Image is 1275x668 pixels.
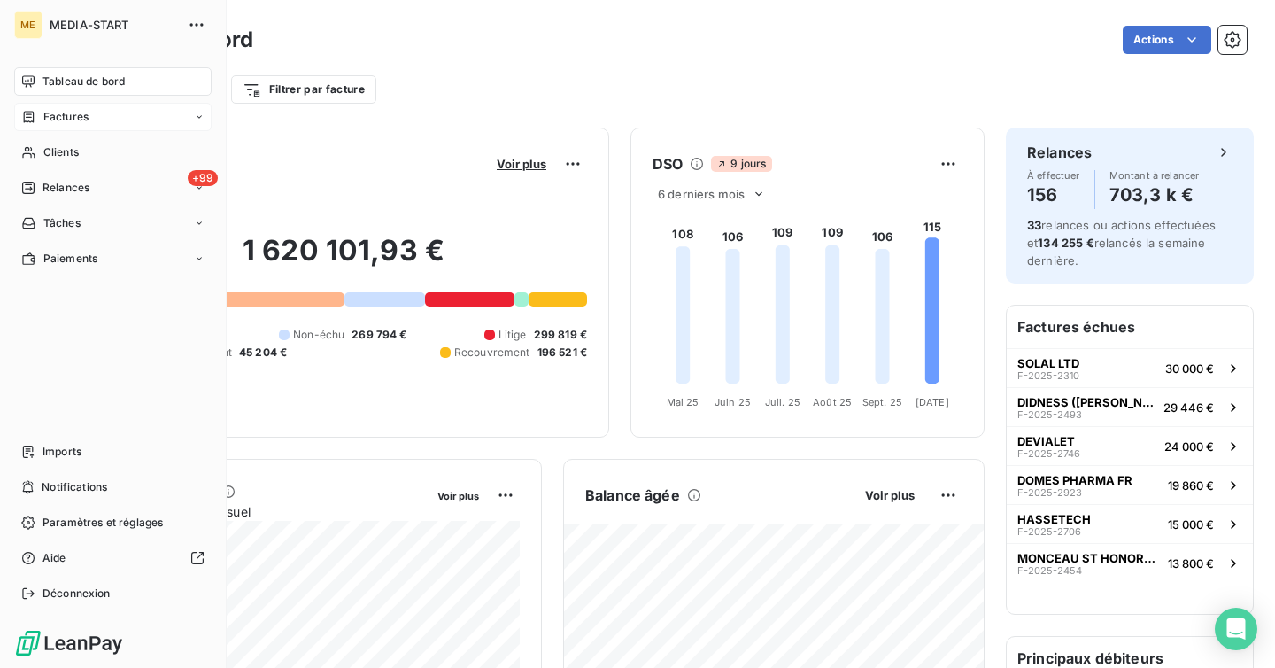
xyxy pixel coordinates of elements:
span: Voir plus [497,157,546,171]
span: F-2025-2746 [1017,448,1080,459]
span: Paiements [43,251,97,267]
tspan: [DATE] [916,396,949,408]
button: HASSETECHF-2025-270615 000 € [1007,504,1253,543]
span: relances ou actions effectuées et relancés la semaine dernière. [1027,218,1216,268]
span: MEDIA-START [50,18,177,32]
span: 9 jours [711,156,771,172]
button: DEVIALETF-2025-274624 000 € [1007,426,1253,465]
span: Tableau de bord [42,74,125,89]
span: +99 [188,170,218,186]
span: F-2025-2706 [1017,526,1081,537]
span: DOMES PHARMA FR [1017,473,1132,487]
span: 19 860 € [1168,478,1214,493]
span: Paramètres et réglages [42,515,163,531]
span: F-2025-2923 [1017,487,1082,498]
span: 269 794 € [352,327,406,343]
span: Tâches [43,215,81,231]
h6: DSO [653,153,683,175]
span: Voir plus [437,490,479,502]
tspan: Juil. 25 [765,396,800,408]
button: Voir plus [491,156,552,172]
span: 29 446 € [1163,400,1214,415]
span: Litige [498,327,527,343]
span: 15 000 € [1168,517,1214,532]
span: 33 [1027,218,1041,232]
span: Voir plus [865,488,915,502]
tspan: Août 25 [813,396,852,408]
button: Filtrer par facture [231,75,376,104]
button: Voir plus [860,487,920,503]
span: Aide [42,550,66,566]
div: ME [14,11,42,39]
h2: 1 620 101,93 € [100,233,587,286]
a: Aide [14,544,212,572]
span: Notifications [42,479,107,495]
span: 13 800 € [1168,556,1214,571]
span: F-2025-2493 [1017,409,1082,420]
button: Actions [1123,26,1211,54]
button: Voir plus [432,487,484,503]
h6: Factures échues [1007,306,1253,348]
span: À effectuer [1027,170,1080,181]
span: Clients [43,144,79,160]
span: 45 204 € [239,345,287,361]
tspan: Juin 25 [715,396,751,408]
h6: Balance âgée [585,485,680,506]
h4: 156 [1027,181,1080,209]
span: MONCEAU ST HONORE AGENCE MATRIMONIALE HAUT DE GAMME [1017,551,1161,565]
span: Déconnexion [42,586,111,602]
button: DIDNESS ([PERSON_NAME])F-2025-249329 446 € [1007,387,1253,426]
span: Relances [42,180,89,196]
span: F-2025-2454 [1017,565,1082,576]
span: DIDNESS ([PERSON_NAME]) [1017,395,1156,409]
span: SOLAL LTD [1017,356,1079,370]
span: 196 521 € [537,345,587,361]
span: DEVIALET [1017,434,1075,448]
span: Chiffre d'affaires mensuel [100,502,425,521]
span: Montant à relancer [1109,170,1200,181]
span: 24 000 € [1164,439,1214,454]
span: Imports [42,444,81,460]
span: Factures [43,109,89,125]
button: DOMES PHARMA FRF-2025-292319 860 € [1007,465,1253,504]
span: F-2025-2310 [1017,370,1079,381]
span: 299 819 € [534,327,587,343]
span: Recouvrement [454,345,530,361]
span: HASSETECH [1017,512,1091,526]
span: 30 000 € [1165,361,1214,376]
tspan: Sept. 25 [862,396,902,408]
span: 134 255 € [1038,236,1093,250]
span: 6 derniers mois [658,187,745,201]
button: MONCEAU ST HONORE AGENCE MATRIMONIALE HAUT DE GAMMEF-2025-245413 800 € [1007,543,1253,582]
tspan: Mai 25 [667,396,699,408]
button: SOLAL LTDF-2025-231030 000 € [1007,348,1253,387]
span: Non-échu [293,327,344,343]
img: Logo LeanPay [14,629,124,657]
div: Open Intercom Messenger [1215,608,1257,650]
h4: 703,3 k € [1109,181,1200,209]
h6: Relances [1027,142,1092,163]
